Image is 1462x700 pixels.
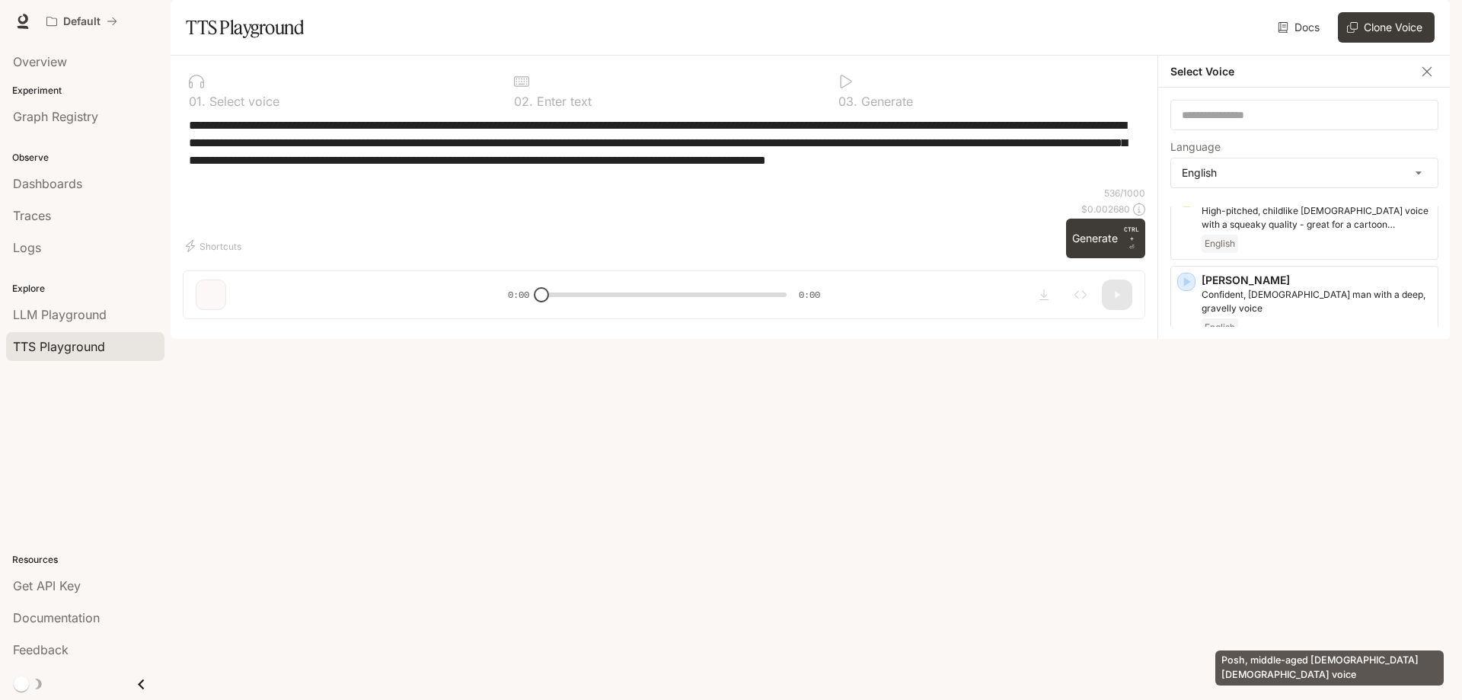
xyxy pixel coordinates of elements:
p: ⏎ [1124,225,1139,252]
p: Confident, British man with a deep, gravelly voice [1202,288,1432,315]
button: All workspaces [40,6,124,37]
p: 0 2 . [514,95,533,107]
div: Posh, middle-aged [DEMOGRAPHIC_DATA] [DEMOGRAPHIC_DATA] voice [1215,650,1444,686]
p: Enter text [533,95,592,107]
button: Clone Voice [1338,12,1435,43]
button: Shortcuts [183,234,247,258]
p: CTRL + [1124,225,1139,243]
p: Generate [857,95,913,107]
span: English [1202,318,1238,337]
p: Language [1170,142,1221,152]
button: GenerateCTRL +⏎ [1066,219,1145,258]
p: [PERSON_NAME] [1202,273,1432,288]
h1: TTS Playground [186,12,304,43]
p: 536 / 1000 [1104,187,1145,200]
a: Docs [1275,12,1326,43]
p: Select voice [206,95,279,107]
p: High-pitched, childlike female voice with a squeaky quality - great for a cartoon character [1202,204,1432,232]
p: 0 3 . [838,95,857,107]
p: Default [63,15,101,28]
p: 0 1 . [189,95,206,107]
span: English [1202,235,1238,253]
div: English [1171,158,1438,187]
